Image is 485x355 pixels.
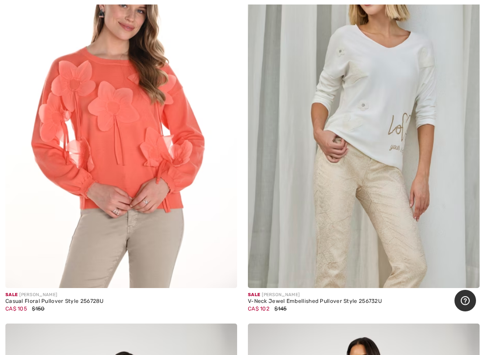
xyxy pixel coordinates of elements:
div: [PERSON_NAME] [248,292,480,298]
div: Casual Floral Pullover Style 256728U [5,298,237,305]
span: $150 [32,306,44,312]
span: Sale [248,292,260,297]
span: CA$ 105 [5,306,27,312]
span: $145 [274,306,287,312]
div: [PERSON_NAME] [5,292,237,298]
span: CA$ 102 [248,306,269,312]
iframe: Opens a widget where you can find more information [454,290,476,312]
span: Sale [5,292,18,297]
div: V-Neck Jewel Embellished Pullover Style 256732U [248,298,480,305]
